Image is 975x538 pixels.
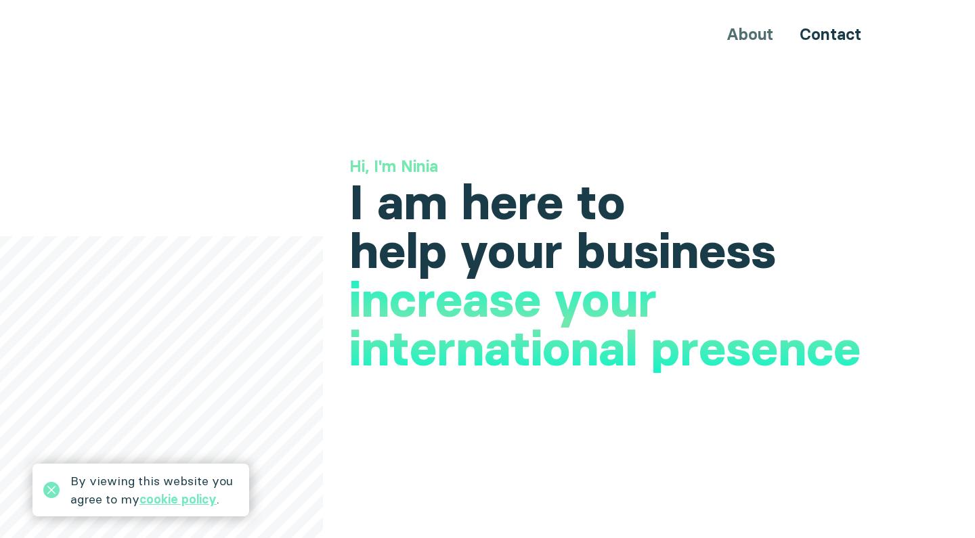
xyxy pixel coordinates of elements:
h3: Hi, I'm Ninia [349,155,883,178]
a: cookie policy [139,491,217,507]
div: By viewing this website you agree to my . [70,472,238,508]
h1: increase your international presence [349,275,883,373]
a: Contact [800,24,861,44]
h1: I am here to help your business [349,178,883,275]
